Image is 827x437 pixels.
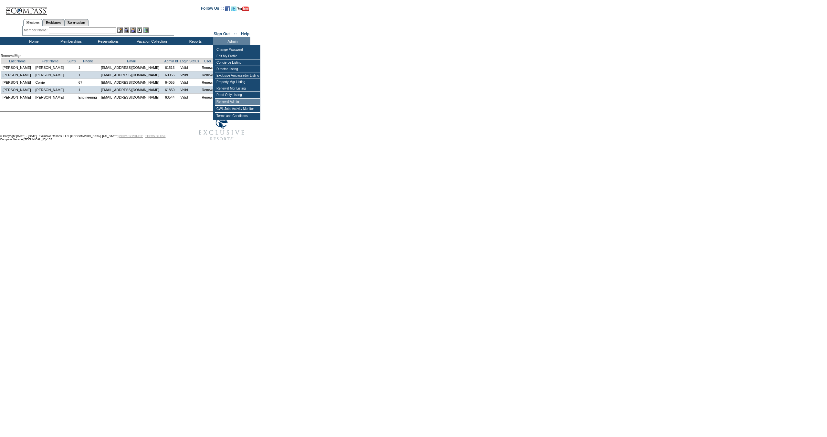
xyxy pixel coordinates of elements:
[137,27,142,33] img: Reservations
[204,59,220,63] a: User Type
[124,27,129,33] img: View
[180,59,199,63] a: Login Status
[179,79,200,86] td: Valid
[117,27,123,33] img: b_edit.gif
[64,19,89,26] a: Reservations
[77,64,99,71] td: 1
[234,32,237,36] span: ::
[215,47,260,53] td: Change Password
[68,59,76,63] a: Suffix
[164,59,178,63] a: Admin Id
[77,71,99,79] td: 1
[99,86,163,94] td: [EMAIL_ADDRESS][DOMAIN_NAME]
[34,79,67,86] td: Corrie
[215,72,260,79] td: Exclusive Ambassador Listing
[237,8,249,12] a: Subscribe to our YouTube Channel
[200,79,224,86] td: RenewalMgr
[143,27,149,33] img: b_calculator.gif
[215,85,260,92] td: Renewal Mgr Listing
[179,71,200,79] td: Valid
[163,94,179,101] td: 63544
[179,94,200,101] td: Valid
[201,5,224,13] td: Follow Us ::
[83,59,93,63] a: Phone
[77,79,99,86] td: 67
[1,79,34,86] td: [PERSON_NAME]
[1,71,34,79] td: [PERSON_NAME]
[130,27,136,33] img: Impersonate
[42,59,58,63] a: First Name
[179,86,200,94] td: Valid
[215,66,260,72] td: Director Listing
[225,8,230,12] a: Become our fan on Facebook
[34,86,67,94] td: [PERSON_NAME]
[215,106,260,112] td: CWL Jobs Activity Monitor
[200,64,224,71] td: RenewalMgr
[163,64,179,71] td: 61513
[215,59,260,66] td: Concierge Listing
[163,71,179,79] td: 60055
[145,134,166,138] a: TERMS OF USE
[231,8,236,12] a: Follow us on Twitter
[43,19,64,26] a: Residences
[215,113,260,119] td: Terms and Conditions
[77,94,99,101] td: Engineering
[215,53,260,59] td: Edit My Profile
[193,112,250,144] img: Exclusive Resorts
[5,2,47,15] img: Compass Home
[127,59,136,63] a: Email
[200,71,224,79] td: RenewalMgr
[99,79,163,86] td: [EMAIL_ADDRESS][DOMAIN_NAME]
[119,134,143,138] a: PRIVACY POLICY
[214,32,230,36] a: Sign Out
[163,79,179,86] td: 64055
[241,32,249,36] a: Help
[215,79,260,85] td: Property Mgr Listing
[163,86,179,94] td: 61850
[9,59,26,63] a: Last Name
[99,64,163,71] td: [EMAIL_ADDRESS][DOMAIN_NAME]
[1,64,34,71] td: [PERSON_NAME]
[200,94,224,101] td: RenewalMgr
[1,86,34,94] td: [PERSON_NAME]
[213,37,250,45] td: Admin
[215,99,260,105] td: Renewal Admin
[34,71,67,79] td: [PERSON_NAME]
[215,92,260,98] td: Read Only Listing
[179,64,200,71] td: Valid
[225,6,230,11] img: Become our fan on Facebook
[99,71,163,79] td: [EMAIL_ADDRESS][DOMAIN_NAME]
[34,64,67,71] td: [PERSON_NAME]
[52,37,89,45] td: Memberships
[231,6,236,11] img: Follow us on Twitter
[1,54,21,58] span: RenewalMgr
[34,94,67,101] td: [PERSON_NAME]
[77,86,99,94] td: 1
[23,19,43,26] a: Members
[99,94,163,101] td: [EMAIL_ADDRESS][DOMAIN_NAME]
[126,37,176,45] td: Vacation Collection
[15,37,52,45] td: Home
[1,94,34,101] td: [PERSON_NAME]
[200,86,224,94] td: RenewalMgr
[176,37,213,45] td: Reports
[89,37,126,45] td: Reservations
[24,27,49,33] div: Member Name:
[237,6,249,11] img: Subscribe to our YouTube Channel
